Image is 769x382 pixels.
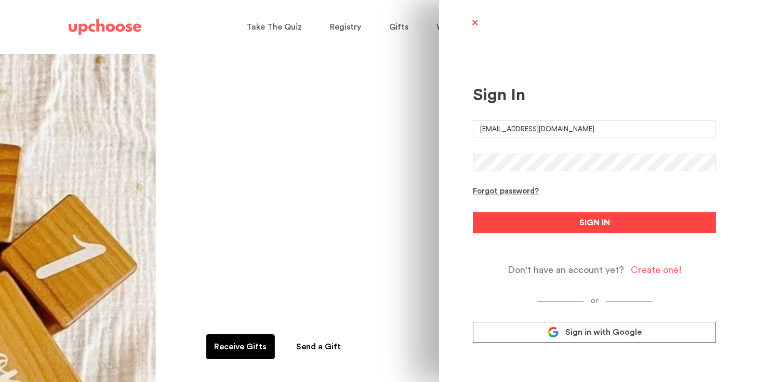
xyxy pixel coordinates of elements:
span: SIGN IN [579,216,610,229]
span: Don't have an account yet? [508,264,624,276]
div: Create one! [631,264,682,276]
span: Sign in with Google [565,327,642,337]
span: or [584,297,606,305]
button: SIGN IN [473,212,716,233]
input: E-mail [473,120,716,138]
div: Sign In [473,85,716,105]
a: Sign in with Google [473,322,716,343]
div: Forgot password? [473,187,539,197]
